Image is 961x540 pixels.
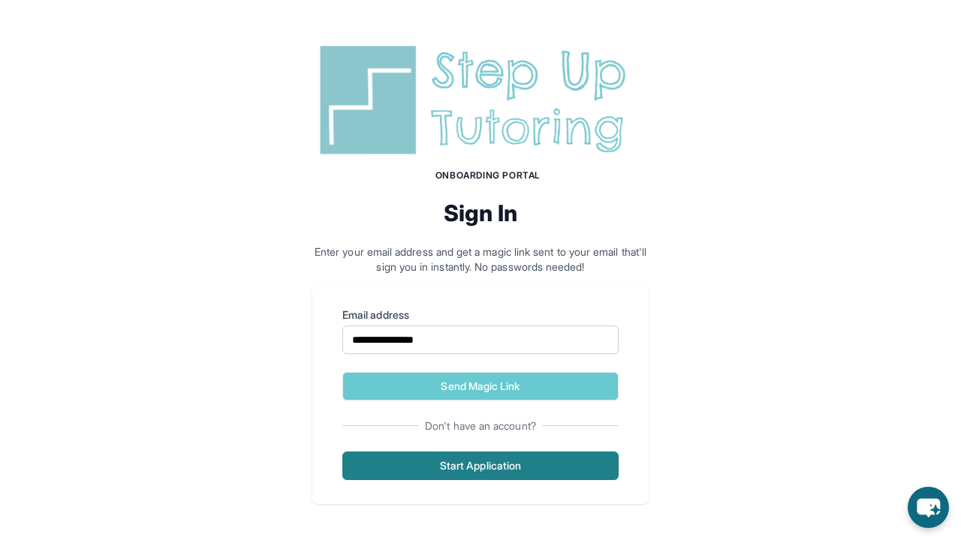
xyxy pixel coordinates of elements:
[312,244,649,274] p: Enter your email address and get a magic link sent to your email that'll sign you in instantly. N...
[342,307,619,322] label: Email address
[908,487,949,528] button: chat-button
[312,199,649,226] h2: Sign In
[342,372,619,400] button: Send Magic Link
[342,451,619,480] button: Start Application
[327,169,649,181] h1: Onboarding Portal
[312,40,649,160] img: Step Up Tutoring horizontal logo
[419,418,542,433] span: Don't have an account?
